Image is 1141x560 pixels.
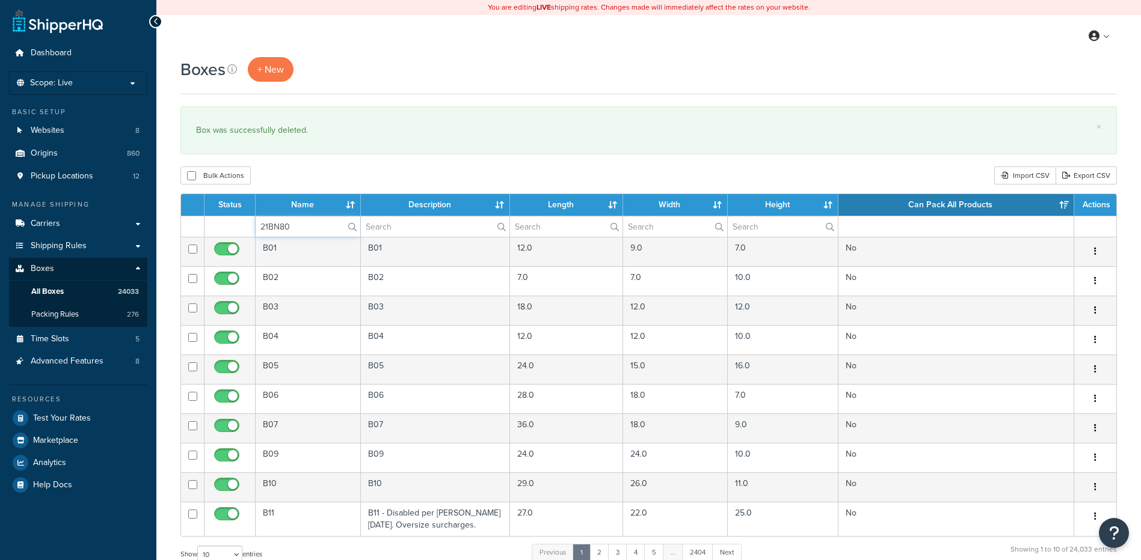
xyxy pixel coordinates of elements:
[838,472,1074,502] td: No
[33,413,91,424] span: Test Your Rates
[9,350,147,373] li: Advanced Features
[256,472,361,502] td: B10
[135,334,140,344] span: 5
[9,407,147,429] a: Test Your Rates
[728,296,838,325] td: 12.0
[256,325,361,355] td: B04
[623,413,727,443] td: 18.0
[623,502,727,536] td: 22.0
[361,443,511,472] td: B09
[31,148,58,159] span: Origins
[9,474,147,496] a: Help Docs
[9,258,147,326] li: Boxes
[510,413,623,443] td: 36.0
[1056,166,1117,184] a: Export CSV
[623,443,727,472] td: 24.0
[9,430,147,451] a: Marketplace
[256,237,361,266] td: B01
[361,413,511,443] td: B07
[135,356,140,367] span: 8
[31,171,93,181] span: Pickup Locations
[361,384,511,413] td: B06
[728,384,838,413] td: 7.0
[728,194,838,216] th: Height : activate to sort column ascending
[838,296,1074,325] td: No
[623,472,727,502] td: 26.0
[510,194,623,216] th: Length : activate to sort column ascending
[361,237,511,266] td: B01
[9,142,147,165] li: Origins
[257,62,284,76] span: + New
[248,57,294,82] a: + New
[31,241,87,251] span: Shipping Rules
[9,452,147,473] a: Analytics
[256,194,361,216] th: Name : activate to sort column ascending
[838,194,1074,216] th: Can Pack All Products : activate to sort column ascending
[9,303,147,326] li: Packing Rules
[256,266,361,296] td: B02
[9,281,147,303] a: All Boxes 24033
[9,394,147,404] div: Resources
[9,350,147,373] a: Advanced Features 8
[361,355,511,384] td: B05
[135,126,140,136] span: 8
[728,443,838,472] td: 10.0
[31,219,60,229] span: Carriers
[31,264,54,274] span: Boxes
[728,216,838,237] input: Search
[838,502,1074,536] td: No
[510,355,623,384] td: 24.0
[623,194,727,216] th: Width : activate to sort column ascending
[256,216,360,237] input: Search
[623,325,727,355] td: 12.0
[9,235,147,257] a: Shipping Rules
[838,443,1074,472] td: No
[623,384,727,413] td: 18.0
[838,384,1074,413] td: No
[728,413,838,443] td: 9.0
[9,42,147,64] li: Dashboard
[510,443,623,472] td: 24.0
[33,480,72,490] span: Help Docs
[361,216,510,237] input: Search
[13,9,103,33] a: ShipperHQ Home
[9,328,147,350] a: Time Slots 5
[9,213,147,235] a: Carriers
[256,355,361,384] td: B05
[256,296,361,325] td: B03
[510,472,623,502] td: 29.0
[623,296,727,325] td: 12.0
[994,166,1056,184] div: Import CSV
[623,216,727,237] input: Search
[9,120,147,142] li: Websites
[510,502,623,536] td: 27.0
[838,237,1074,266] td: No
[361,502,511,536] td: B11 - Disabled per [PERSON_NAME] [DATE]. Oversize surcharges.
[127,148,140,159] span: 860
[361,194,511,216] th: Description : activate to sort column ascending
[9,165,147,187] li: Pickup Locations
[1099,518,1129,548] button: Open Resource Center
[31,126,64,136] span: Websites
[30,78,73,88] span: Scope: Live
[31,48,72,58] span: Dashboard
[623,355,727,384] td: 15.0
[33,458,66,468] span: Analytics
[361,266,511,296] td: B02
[133,171,140,181] span: 12
[728,355,838,384] td: 16.0
[838,413,1074,443] td: No
[623,266,727,296] td: 7.0
[31,334,69,344] span: Time Slots
[728,237,838,266] td: 7.0
[9,281,147,303] li: All Boxes
[180,58,226,81] h1: Boxes
[361,325,511,355] td: B04
[9,328,147,350] li: Time Slots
